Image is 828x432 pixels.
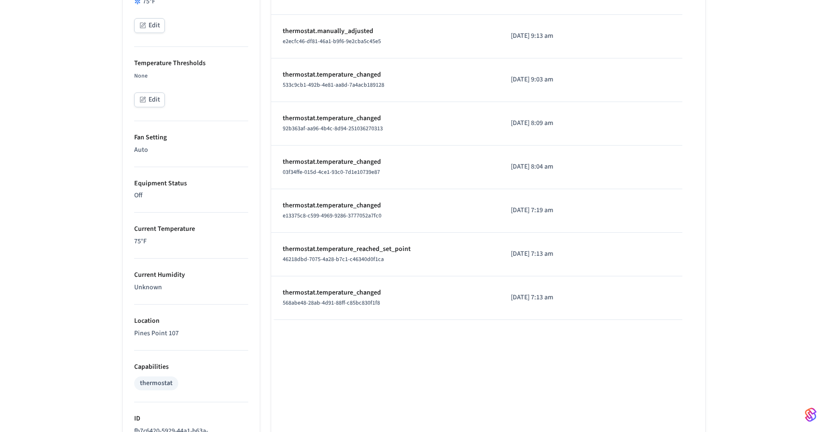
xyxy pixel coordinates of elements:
[283,168,380,176] span: 03f34ffe-015d-4ce1-93c0-7d1e10739e87
[134,270,248,280] p: Current Humidity
[134,362,248,372] p: Capabilities
[134,58,248,68] p: Temperature Thresholds
[134,414,248,424] p: ID
[283,244,488,254] p: thermostat.temperature_reached_set_point
[283,255,384,263] span: 46218dbd-7075-4a28-b7c1-c46340d0f1ca
[511,205,587,216] p: [DATE] 7:19 am
[134,179,248,189] p: Equipment Status
[511,162,587,172] p: [DATE] 8:04 am
[134,18,165,33] button: Edit
[134,133,248,143] p: Fan Setting
[134,316,248,326] p: Location
[134,283,248,293] p: Unknown
[283,288,488,298] p: thermostat.temperature_changed
[140,378,172,388] div: thermostat
[134,237,248,247] p: 75°F
[134,145,248,155] p: Auto
[283,212,381,220] span: e13375c8-c599-4969-9286-3777052a7fc0
[134,329,248,339] p: Pines Point 107
[283,299,380,307] span: 568abe48-28ab-4d91-88ff-c85bc830f1f8
[283,37,381,45] span: e2ecfc46-df81-46a1-b9f6-9e2cba5c45e5
[283,81,384,89] span: 533c9cb1-492b-4e81-aa8d-7a4acb189128
[283,157,488,167] p: thermostat.temperature_changed
[283,201,488,211] p: thermostat.temperature_changed
[283,26,488,36] p: thermostat.manually_adjusted
[134,191,248,201] p: Off
[134,224,248,234] p: Current Temperature
[511,249,587,259] p: [DATE] 7:13 am
[134,92,165,107] button: Edit
[134,72,148,80] span: None
[511,31,587,41] p: [DATE] 9:13 am
[511,293,587,303] p: [DATE] 7:13 am
[511,75,587,85] p: [DATE] 9:03 am
[805,407,816,422] img: SeamLogoGradient.69752ec5.svg
[283,125,383,133] span: 92b363af-aa96-4b4c-8d94-251036270313
[511,118,587,128] p: [DATE] 8:09 am
[283,70,488,80] p: thermostat.temperature_changed
[283,114,488,124] p: thermostat.temperature_changed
